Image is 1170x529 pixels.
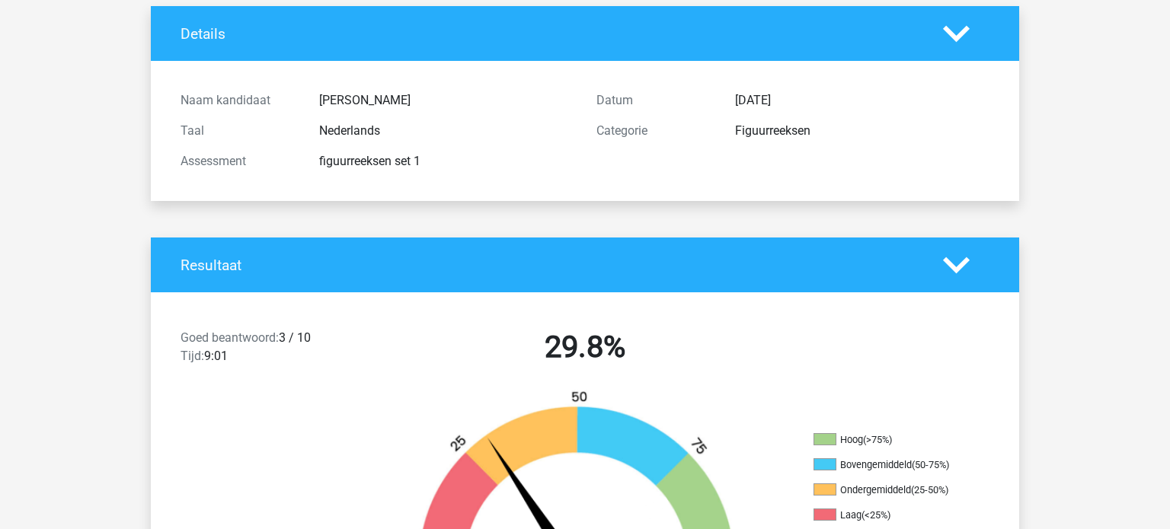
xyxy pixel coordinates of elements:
div: Categorie [585,122,724,140]
h4: Resultaat [181,257,920,274]
div: Naam kandidaat [169,91,308,110]
div: Assessment [169,152,308,170]
div: (>75%) [863,434,892,445]
span: Goed beantwoord: [181,330,279,345]
div: (50-75%) [912,459,949,470]
h4: Details [181,25,920,43]
div: 3 / 10 9:01 [169,329,377,371]
div: [PERSON_NAME] [308,91,585,110]
li: Ondergemiddeld [814,483,966,497]
div: Taal [169,122,308,140]
span: Tijd: [181,349,204,363]
div: figuurreeksen set 1 [308,152,585,170]
h2: 29.8% [388,329,782,365]
li: Hoog [814,433,966,447]
li: Laag [814,508,966,522]
div: Nederlands [308,122,585,140]
div: (<25%) [862,509,890,521]
li: Bovengemiddeld [814,458,966,472]
div: (25-50%) [911,484,948,496]
div: Datum [585,91,724,110]
div: [DATE] [724,91,1001,110]
div: Figuurreeksen [724,122,1001,140]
